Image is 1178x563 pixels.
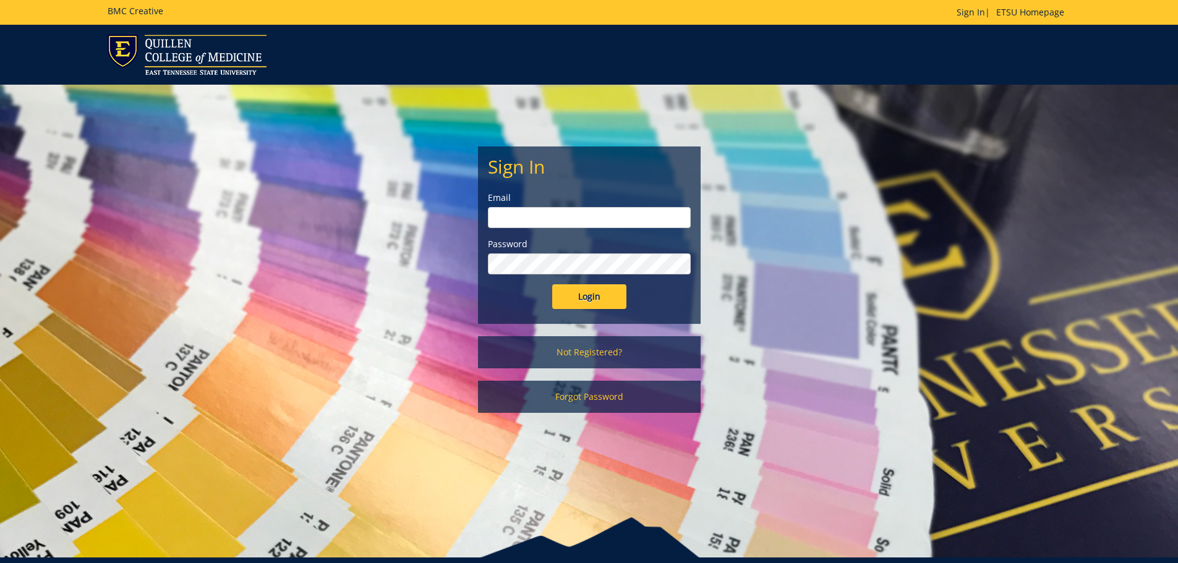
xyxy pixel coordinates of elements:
a: Not Registered? [478,336,701,368]
label: Password [488,238,691,250]
p: | [957,6,1070,19]
img: ETSU logo [108,35,267,75]
h2: Sign In [488,156,691,177]
a: Forgot Password [478,381,701,413]
a: ETSU Homepage [990,6,1070,18]
input: Login [552,284,626,309]
h5: BMC Creative [108,6,163,15]
label: Email [488,192,691,204]
a: Sign In [957,6,985,18]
